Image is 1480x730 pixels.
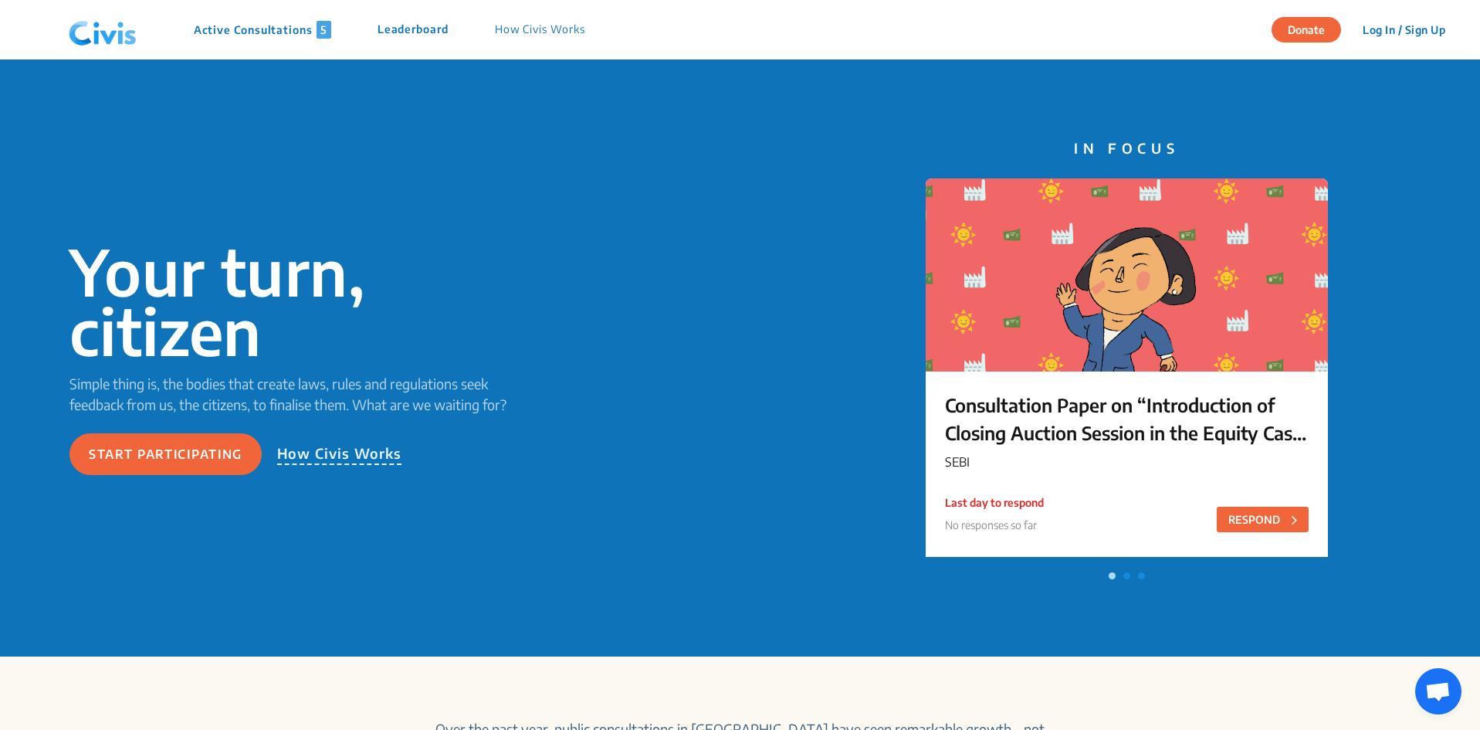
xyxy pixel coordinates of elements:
p: Last day to respond [945,494,1044,511]
p: Your turn, citizen [69,242,539,361]
p: How Civis Works [495,21,585,39]
p: IN FOCUS [926,138,1328,158]
button: Donate [1272,17,1341,42]
button: Log In / Sign Up [1353,18,1455,42]
p: Consultation Paper on “Introduction of Closing Auction Session in the Equity Cash Segment” [945,391,1309,446]
a: Consultation Paper on “Introduction of Closing Auction Session in the Equity Cash Segment”SEBILas... [926,178,1328,565]
span: No responses so far [945,518,1037,531]
button: Start participating [69,433,262,475]
p: Active Consultations [194,21,331,39]
p: How Civis Works [277,443,402,465]
img: navlogo.png [63,7,143,53]
a: Donate [1272,21,1353,36]
button: RESPOND [1217,507,1309,532]
div: Open chat [1415,668,1461,715]
p: Simple thing is, the bodies that create laws, rules and regulations seek feedback from us, the ci... [69,373,539,415]
span: 5 [317,21,331,39]
p: SEBI [945,453,1309,471]
p: Leaderboard [378,21,449,39]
